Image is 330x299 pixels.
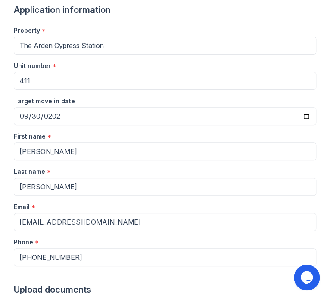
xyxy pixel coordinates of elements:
[14,203,30,211] label: Email
[14,26,40,35] label: Property
[14,62,51,70] label: Unit number
[14,132,46,141] label: First name
[14,284,316,296] div: Upload documents
[14,4,316,16] div: Application information
[294,265,321,290] iframe: chat widget
[14,97,75,105] label: Target move in date
[14,238,33,247] label: Phone
[14,167,45,176] label: Last name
